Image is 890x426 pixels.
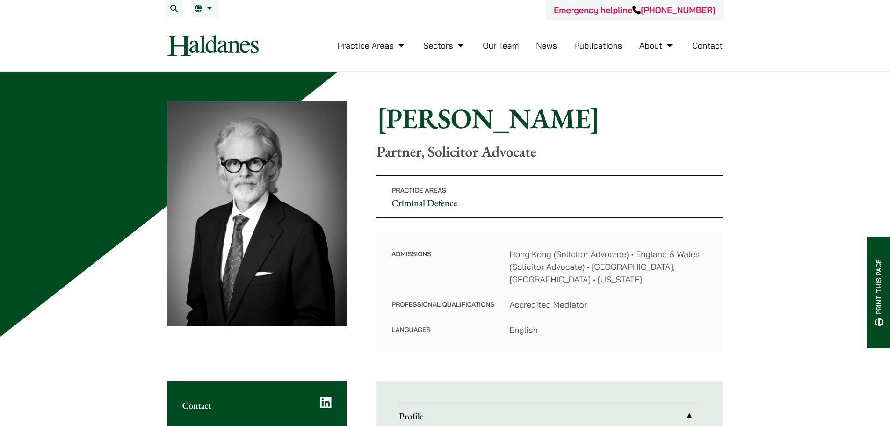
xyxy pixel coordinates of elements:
a: Sectors [423,40,465,51]
span: Practice Areas [391,186,446,195]
a: News [536,40,557,51]
a: Publications [574,40,622,51]
p: Partner, Solicitor Advocate [376,143,723,160]
dt: Languages [391,324,494,336]
img: Logo of Haldanes [167,35,259,56]
dt: Professional Qualifications [391,298,494,324]
a: Criminal Defence [391,197,457,209]
a: Contact [692,40,723,51]
a: About [639,40,675,51]
h1: [PERSON_NAME] [376,101,723,135]
dd: Accredited Mediator [509,298,708,311]
dt: Admissions [391,248,494,298]
a: LinkedIn [320,396,332,409]
a: EN [195,5,215,12]
a: Our Team [483,40,519,51]
a: Practice Areas [338,40,406,51]
dd: Hong Kong (Solicitor Advocate) • England & Wales (Solicitor Advocate) • [GEOGRAPHIC_DATA], [GEOGR... [509,248,708,286]
a: Emergency helpline[PHONE_NUMBER] [554,5,715,15]
h2: Contact [182,400,332,411]
dd: English [509,324,708,336]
